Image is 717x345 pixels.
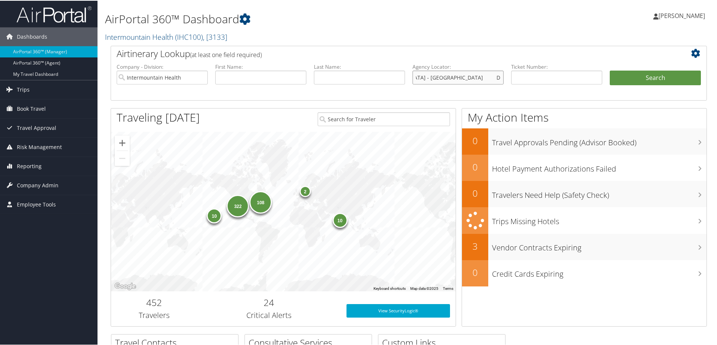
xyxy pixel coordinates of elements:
[462,239,488,252] h2: 3
[175,31,203,41] span: ( IHC100 )
[117,295,192,308] h2: 452
[332,212,347,227] div: 10
[17,156,42,175] span: Reporting
[17,194,56,213] span: Employee Tools
[17,118,56,137] span: Travel Approval
[115,135,130,150] button: Zoom in
[113,281,138,291] img: Google
[17,99,46,118] span: Book Travel
[190,50,262,58] span: (at least one field required)
[226,194,249,217] div: 322
[215,62,306,70] label: First Name:
[203,31,227,41] span: , [ 3133 ]
[17,27,47,45] span: Dashboards
[658,11,705,19] span: [PERSON_NAME]
[492,185,706,200] h3: Travelers Need Help (Safety Check)
[610,70,701,85] button: Search
[314,62,405,70] label: Last Name:
[462,186,488,199] h2: 0
[462,134,488,146] h2: 0
[117,109,200,125] h1: Traveling [DATE]
[492,133,706,147] h3: Travel Approvals Pending (Advisor Booked)
[462,160,488,173] h2: 0
[492,212,706,226] h3: Trips Missing Hotels
[462,154,706,180] a: 0Hotel Payment Authorizations Failed
[113,281,138,291] a: Open this area in Google Maps (opens a new window)
[207,208,222,223] div: 10
[511,62,602,70] label: Ticket Number:
[462,233,706,259] a: 3Vendor Contracts Expiring
[117,47,651,59] h2: Airtinerary Lookup
[318,111,450,125] input: Search for Traveler
[462,128,706,154] a: 0Travel Approvals Pending (Advisor Booked)
[492,159,706,173] h3: Hotel Payment Authorizations Failed
[17,137,62,156] span: Risk Management
[492,264,706,279] h3: Credit Cards Expiring
[412,62,504,70] label: Agency Locator:
[462,265,488,278] h2: 0
[462,180,706,206] a: 0Travelers Need Help (Safety Check)
[105,11,510,26] h1: AirPortal 360™ Dashboard
[117,309,192,320] h3: Travelers
[105,31,227,41] a: Intermountain Health
[373,285,406,291] button: Keyboard shortcuts
[492,238,706,252] h3: Vendor Contracts Expiring
[300,185,311,196] div: 2
[462,109,706,125] h1: My Action Items
[462,206,706,233] a: Trips Missing Hotels
[249,190,272,213] div: 108
[346,303,450,317] a: View SecurityLogic®
[16,5,91,23] img: airportal-logo.png
[203,309,335,320] h3: Critical Alerts
[653,4,712,26] a: [PERSON_NAME]
[462,259,706,286] a: 0Credit Cards Expiring
[17,80,30,98] span: Trips
[117,62,208,70] label: Company - Division:
[203,295,335,308] h2: 24
[443,286,453,290] a: Terms (opens in new tab)
[115,150,130,165] button: Zoom out
[17,175,58,194] span: Company Admin
[410,286,438,290] span: Map data ©2025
